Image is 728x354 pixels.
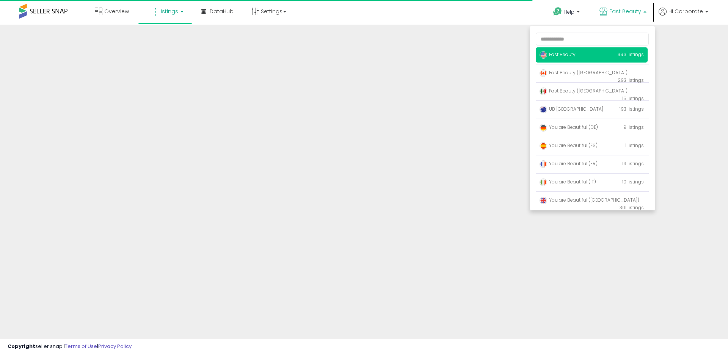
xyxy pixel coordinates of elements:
[540,106,547,113] img: australia.png
[618,51,644,58] span: 396 listings
[622,179,644,185] span: 10 listings
[609,8,641,15] span: Fast Beauty
[625,142,644,149] span: 1 listings
[540,124,547,132] img: germany.png
[620,106,644,112] span: 193 listings
[158,8,178,15] span: Listings
[540,88,628,94] span: Fast Beauty ([GEOGRAPHIC_DATA])
[540,106,603,112] span: UB [GEOGRAPHIC_DATA]
[210,8,234,15] span: DataHub
[540,142,598,149] span: You are Beautiful (ES)
[618,77,644,83] span: 293 listings
[540,160,547,168] img: france.png
[623,124,644,130] span: 9 listings
[104,8,129,15] span: Overview
[540,51,547,59] img: usa.png
[540,69,628,76] span: Fast Beauty ([GEOGRAPHIC_DATA])
[540,197,639,203] span: You are Beautiful ([GEOGRAPHIC_DATA])
[659,8,708,25] a: Hi Corporate
[547,1,587,25] a: Help
[540,179,547,186] img: italy.png
[540,160,598,167] span: You are Beautiful (FR)
[540,69,547,77] img: canada.png
[540,179,596,185] span: You are Beautiful (IT)
[540,197,547,204] img: uk.png
[553,7,562,16] i: Get Help
[540,142,547,150] img: spain.png
[564,9,574,15] span: Help
[668,8,703,15] span: Hi Corporate
[622,95,644,102] span: 15 listings
[540,124,598,130] span: You are Beautiful (DE)
[540,88,547,95] img: mexico.png
[540,51,576,58] span: Fast Beauty
[620,204,644,211] span: 301 listings
[622,160,644,167] span: 19 listings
